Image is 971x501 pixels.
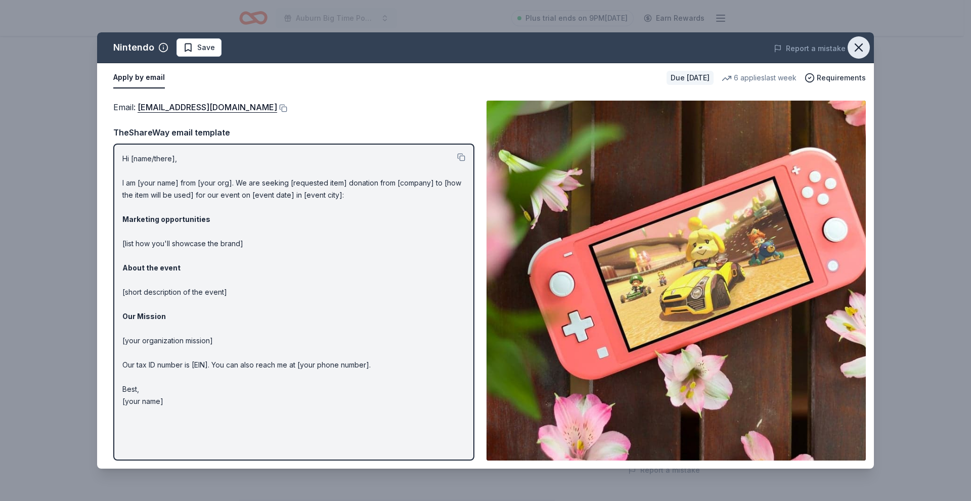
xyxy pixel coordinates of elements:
[113,102,277,112] span: Email :
[667,71,714,85] div: Due [DATE]
[113,126,474,139] div: TheShareWay email template
[805,72,866,84] button: Requirements
[774,42,846,55] button: Report a mistake
[722,72,797,84] div: 6 applies last week
[122,215,210,223] strong: Marketing opportunities
[487,101,866,461] img: Image for Nintendo
[113,39,154,56] div: Nintendo
[122,263,181,272] strong: About the event
[122,153,465,407] p: Hi [name/there], I am [your name] from [your org]. We are seeking [requested item] donation from ...
[138,101,277,114] a: [EMAIL_ADDRESS][DOMAIN_NAME]
[113,67,165,88] button: Apply by email
[817,72,866,84] span: Requirements
[176,38,222,57] button: Save
[122,312,166,321] strong: Our Mission
[197,41,215,54] span: Save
